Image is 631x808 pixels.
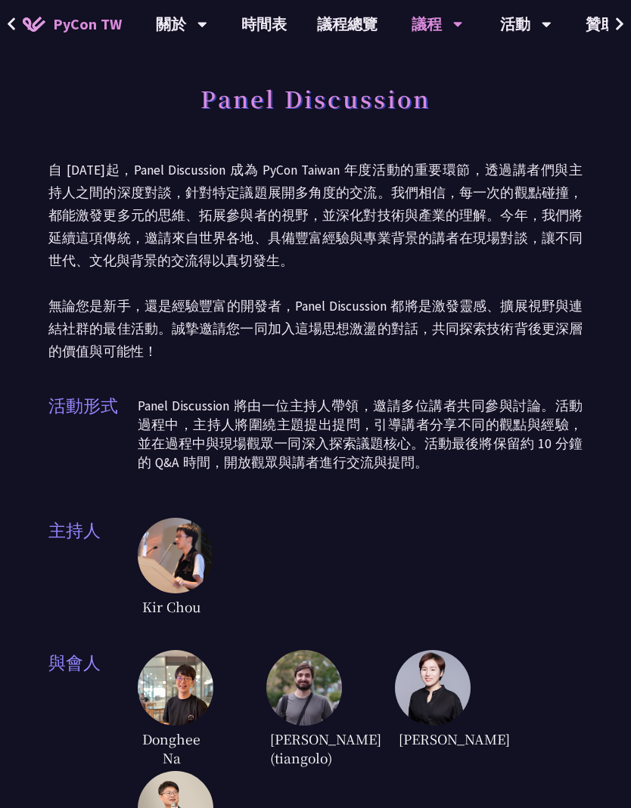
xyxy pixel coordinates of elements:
span: 主持人 [48,518,138,620]
a: PyCon TW [8,5,137,43]
img: Kir Chou [138,518,213,593]
span: 活動形式 [48,393,138,488]
p: 自 [DATE]起，Panel Discussion 成為 PyCon Taiwan 年度活動的重要環節，透過講者們與主持人之間的深度對談，針對特定議題展開多角度的交流。我們相信，每一次的觀點碰... [48,159,583,363]
img: Home icon of PyCon TW 2025 [23,17,45,32]
span: Donghee Na [138,726,206,771]
img: Sebasti%C3%A1nRam%C3%ADrez.1365658.jpeg [266,650,342,726]
span: [PERSON_NAME] (tiangolo) [266,726,334,771]
span: Kir Chou [138,593,206,620]
img: DongheeNa.093fe47.jpeg [138,650,213,726]
h1: Panel Discussion [200,76,431,121]
img: TicaLin.61491bf.png [395,650,471,726]
p: Panel Discussion 將由一位主持人帶領，邀請多位講者共同參與討論。活動過程中，主持人將圍繞主題提出提問，引導講者分享不同的觀點與經驗，並在過程中與現場觀眾一同深入探索議題核心。活動... [138,397,583,472]
span: PyCon TW [53,13,122,36]
span: [PERSON_NAME] [395,726,463,752]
